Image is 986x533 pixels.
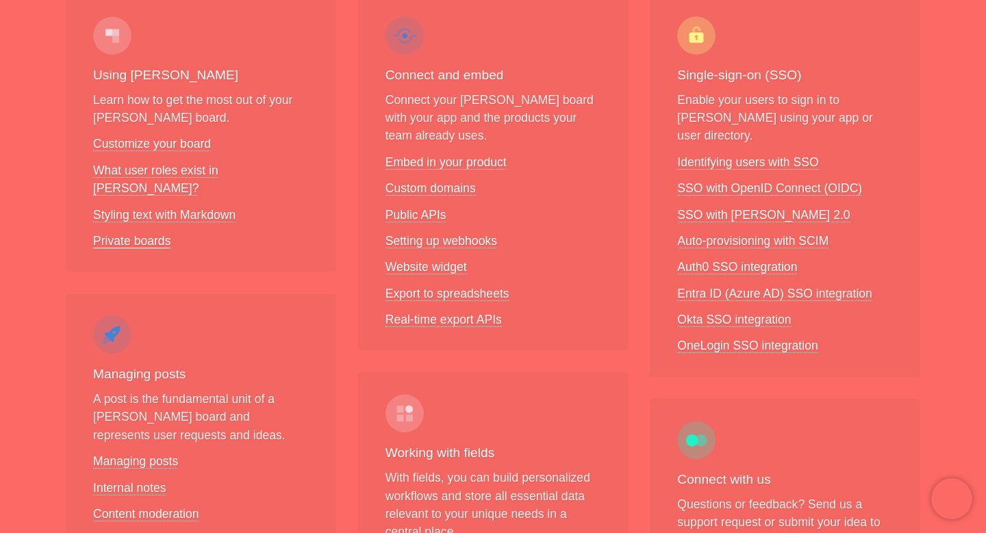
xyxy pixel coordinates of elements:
p: A post is the fundamental unit of a [PERSON_NAME] board and represents user requests and ideas. [93,390,309,444]
a: Okta SSO integration [677,313,791,327]
a: Embed in your product [385,155,507,170]
h3: Connect with us [677,470,893,490]
a: Website widget [385,260,467,274]
h3: Single-sign-on (SSO) [677,66,893,86]
h3: Working with fields [385,443,601,463]
h3: Connect and embed [385,66,601,86]
a: Identifying users with SSO [677,155,818,170]
p: Learn how to get the most out of your [PERSON_NAME] board. [93,91,309,127]
a: Content moderation [93,507,199,521]
a: What user roles exist in [PERSON_NAME]? [93,164,218,196]
a: Custom domains [385,181,476,196]
p: Connect your [PERSON_NAME] board with your app and the products your team already uses. [385,91,601,145]
a: Internal notes [93,481,166,495]
a: Auth0 SSO integration [677,260,797,274]
a: Private boards [93,234,170,248]
a: SSO with OpenID Connect (OIDC) [677,181,862,196]
iframe: Chatra live chat [931,478,972,519]
a: Managing posts [93,454,178,469]
h3: Managing posts [93,365,309,385]
a: Styling text with Markdown [93,208,236,222]
a: Entra ID (Azure AD) SSO integration [677,287,872,301]
h3: Using [PERSON_NAME] [93,66,309,86]
a: Setting up webhooks [385,234,497,248]
p: Enable your users to sign in to [PERSON_NAME] using your app or user directory. [677,91,893,145]
a: Customize your board [93,137,211,151]
a: SSO with [PERSON_NAME] 2.0 [677,208,850,222]
a: OneLogin SSO integration [677,339,818,353]
a: Auto-provisioning with SCIM [677,234,829,248]
a: Public APIs [385,208,446,222]
a: Real-time export APIs [385,313,502,327]
a: Export to spreadsheets [385,287,509,301]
